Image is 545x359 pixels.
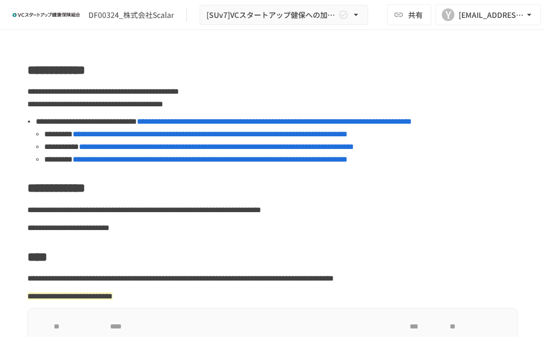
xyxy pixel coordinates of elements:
button: [SUv7]VCスタートアップ健保への加入申請手続き [200,5,368,25]
button: 共有 [387,4,431,25]
span: [SUv7]VCスタートアップ健保への加入申請手続き [206,8,336,22]
div: Y [442,8,454,21]
div: [EMAIL_ADDRESS][DOMAIN_NAME] [459,8,524,22]
button: Y[EMAIL_ADDRESS][DOMAIN_NAME] [435,4,541,25]
img: ZDfHsVrhrXUoWEWGWYf8C4Fv4dEjYTEDCNvmL73B7ox [13,6,80,23]
div: DF00324_株式会社Scalar [88,9,174,21]
span: 共有 [408,9,423,21]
